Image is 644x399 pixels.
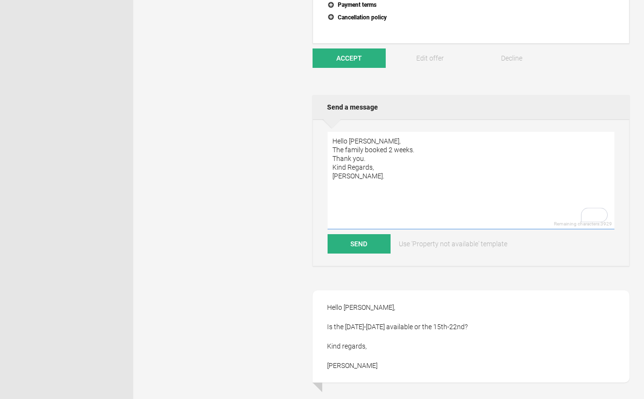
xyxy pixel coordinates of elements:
[313,95,629,119] h2: Send a message
[313,290,629,383] div: Hello [PERSON_NAME], Is the [DATE]-[DATE] available or the 15th-22nd? Kind regards, [PERSON_NAME]
[501,54,522,62] span: Decline
[392,234,514,254] a: Use 'Property not available' template
[313,48,386,68] button: Accept
[475,48,548,68] button: Decline
[336,54,362,62] span: Accept
[328,234,391,254] button: Send
[328,132,614,229] textarea: To enrich screen reader interactions, please activate Accessibility in Grammarly extension settings
[393,48,467,68] a: Edit offer
[328,12,614,24] button: Cancellation policy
